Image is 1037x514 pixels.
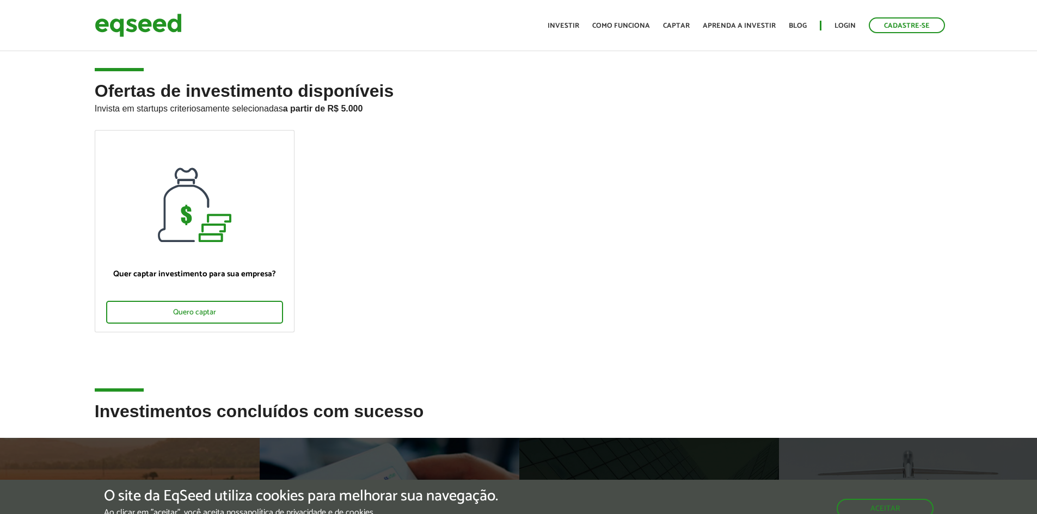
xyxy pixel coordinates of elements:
a: Captar [663,22,690,29]
a: Investir [548,22,579,29]
a: Aprenda a investir [703,22,776,29]
a: Cadastre-se [869,17,945,33]
p: Quer captar investimento para sua empresa? [106,269,283,279]
h5: O site da EqSeed utiliza cookies para melhorar sua navegação. [104,488,498,505]
h2: Ofertas de investimento disponíveis [95,82,943,130]
strong: a partir de R$ 5.000 [283,104,363,113]
div: Quero captar [106,301,283,324]
p: Invista em startups criteriosamente selecionadas [95,101,943,114]
img: EqSeed [95,11,182,40]
a: Blog [789,22,807,29]
a: Quer captar investimento para sua empresa? Quero captar [95,130,294,332]
a: Login [834,22,856,29]
a: Como funciona [592,22,650,29]
h2: Investimentos concluídos com sucesso [95,402,943,437]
